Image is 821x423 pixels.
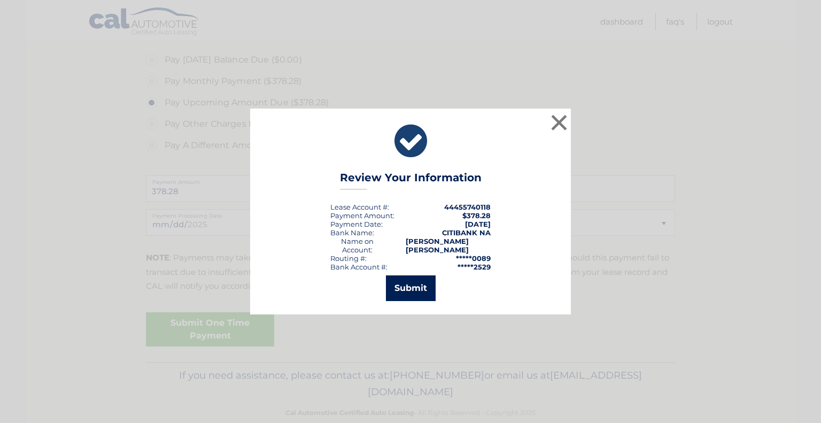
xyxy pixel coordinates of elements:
[330,203,389,211] div: Lease Account #:
[465,220,491,228] span: [DATE]
[330,211,394,220] div: Payment Amount:
[330,228,374,237] div: Bank Name:
[330,237,384,254] div: Name on Account:
[444,203,491,211] strong: 44455740118
[406,237,469,254] strong: [PERSON_NAME] [PERSON_NAME]
[442,228,491,237] strong: CITIBANK NA
[330,220,383,228] div: :
[548,112,570,133] button: ×
[330,254,367,263] div: Routing #:
[340,171,482,190] h3: Review Your Information
[386,275,436,301] button: Submit
[462,211,491,220] span: $378.28
[330,220,381,228] span: Payment Date
[330,263,388,271] div: Bank Account #:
